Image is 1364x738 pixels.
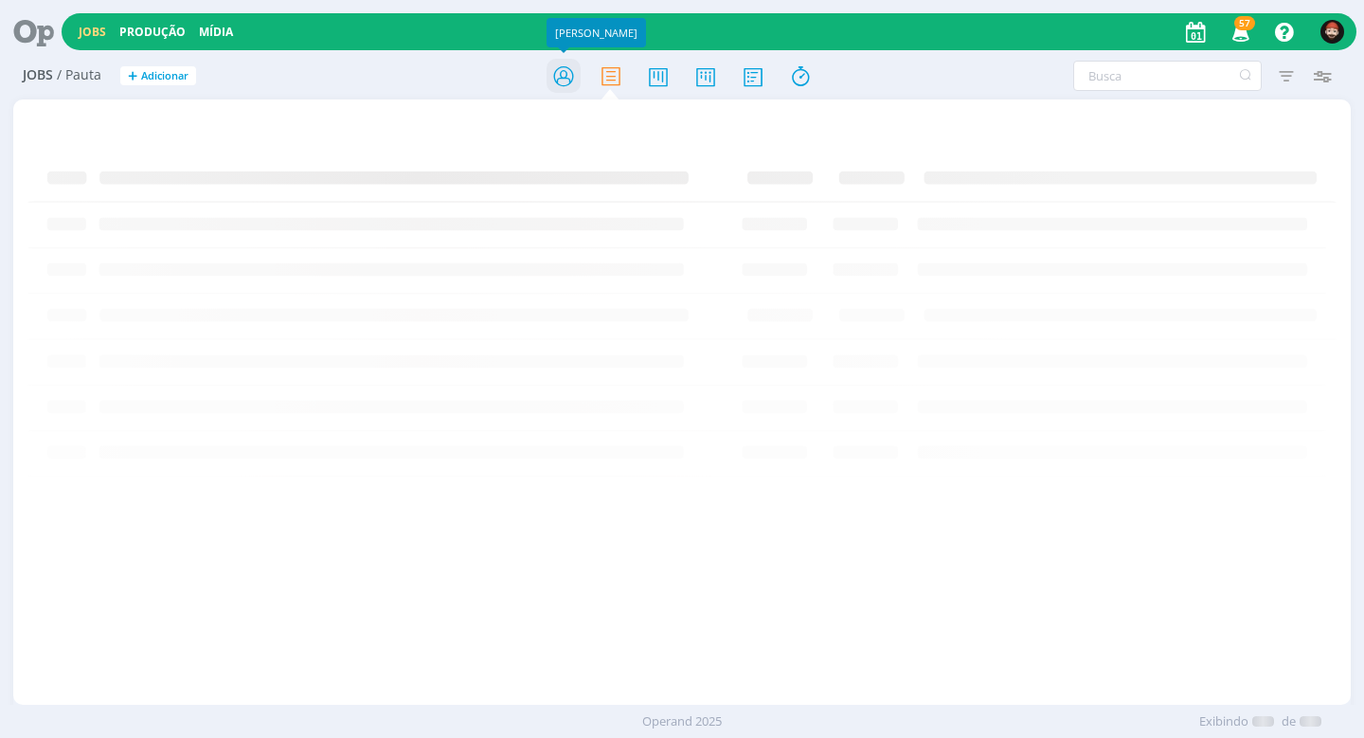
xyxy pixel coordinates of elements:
[57,67,101,83] span: / Pauta
[1234,16,1255,30] span: 57
[1282,712,1296,731] span: de
[1073,61,1262,91] input: Busca
[119,24,186,40] a: Produção
[1220,15,1259,49] button: 57
[1319,15,1345,48] button: W
[1320,20,1344,44] img: W
[128,66,137,86] span: +
[120,66,196,86] button: +Adicionar
[73,25,112,40] button: Jobs
[199,24,233,40] a: Mídia
[547,18,646,47] div: [PERSON_NAME]
[79,24,106,40] a: Jobs
[141,70,188,82] span: Adicionar
[193,25,239,40] button: Mídia
[114,25,191,40] button: Produção
[23,67,53,83] span: Jobs
[1199,712,1248,731] span: Exibindo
